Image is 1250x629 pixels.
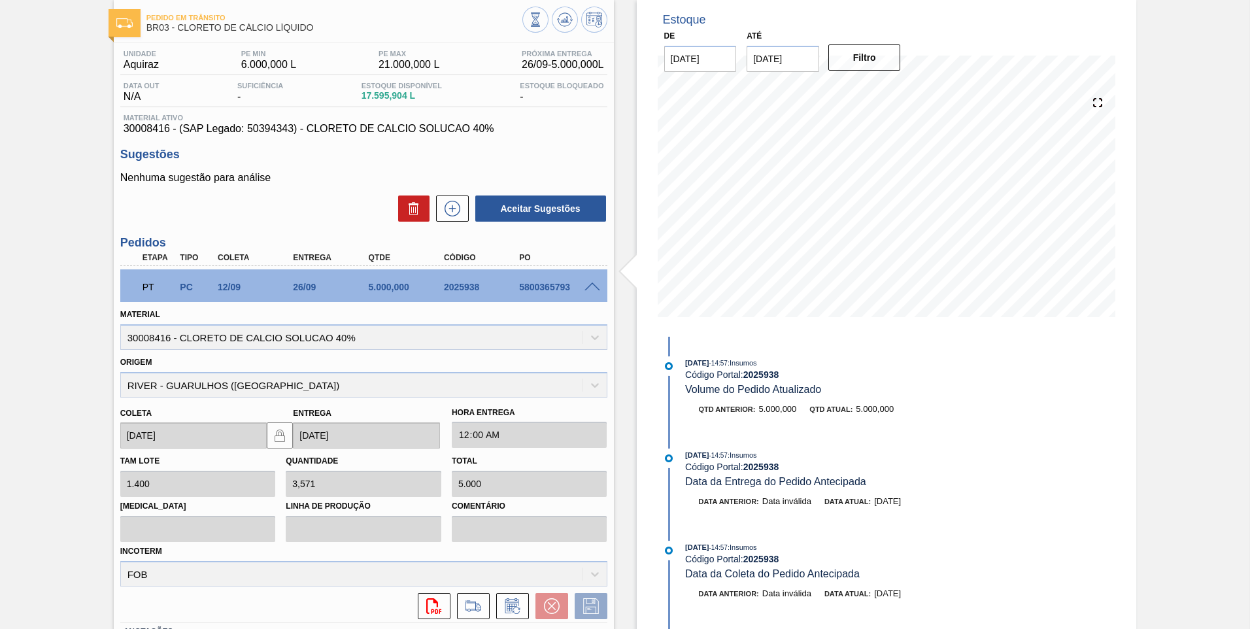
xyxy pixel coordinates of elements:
span: Data anterior: [699,590,759,598]
img: atual [665,362,673,370]
span: 17.595,904 L [362,91,442,101]
span: Data anterior: [699,498,759,505]
span: PE MIN [241,50,297,58]
img: locked [272,428,288,443]
div: 5800365793 [516,282,600,292]
button: Visão Geral dos Estoques [522,7,549,33]
input: dd/mm/yyyy [120,422,267,449]
span: BR03 - CLORETO DE CÁLCIO LÍQUIDO [146,23,522,33]
span: Data da Entrega do Pedido Antecipada [685,476,866,487]
span: [DATE] [685,451,709,459]
label: [MEDICAL_DATA] [120,497,276,516]
span: PE MAX [379,50,439,58]
div: - [234,82,286,103]
span: 26/09 - 5.000,000 L [522,59,603,71]
span: : Insumos [728,359,757,367]
span: Estoque Disponível [362,82,442,90]
div: Código Portal: [685,369,996,380]
span: [DATE] [874,496,901,506]
span: Volume do Pedido Atualizado [685,384,821,395]
div: Abrir arquivo PDF [411,593,450,619]
span: 30008416 - (SAP Legado: 50394343) - CLORETO DE CALCIO SOLUCAO 40% [124,123,604,135]
div: Nova sugestão [430,195,469,222]
label: Linha de Produção [286,497,441,516]
div: Entrega [290,253,374,262]
div: Ir para Composição de Carga [450,593,490,619]
label: Total [452,456,477,466]
div: Excluir Sugestões [392,195,430,222]
span: Qtd anterior: [699,405,756,413]
img: atual [665,547,673,554]
label: Hora Entrega [452,403,607,422]
input: dd/mm/yyyy [664,46,737,72]
img: atual [665,454,673,462]
div: Tipo [177,253,216,262]
span: Próxima Entrega [522,50,603,58]
button: Filtro [828,44,901,71]
span: Data inválida [762,588,811,598]
div: PO [516,253,600,262]
span: Suficiência [237,82,283,90]
span: Data atual: [824,590,871,598]
button: Aceitar Sugestões [475,195,606,222]
div: Coleta [214,253,299,262]
div: Pedido de Compra [177,282,216,292]
label: Origem [120,358,152,367]
span: Unidade [124,50,159,58]
h3: Sugestões [120,148,607,161]
span: - 14:57 [709,544,728,551]
span: - 14:57 [709,360,728,367]
label: Entrega [293,409,331,418]
label: Comentário [452,497,607,516]
span: Qtd atual: [809,405,853,413]
input: dd/mm/yyyy [747,46,819,72]
span: Material ativo [124,114,604,122]
span: : Insumos [728,451,757,459]
span: 5.000,000 [856,404,894,414]
p: Nenhuma sugestão para análise [120,172,607,184]
span: Data da Coleta do Pedido Antecipada [685,568,860,579]
button: Programar Estoque [581,7,607,33]
div: Qtde [365,253,450,262]
div: 5.000,000 [365,282,450,292]
span: Pedido em Trânsito [146,14,522,22]
span: [DATE] [685,359,709,367]
div: Etapa [139,253,178,262]
div: Código Portal: [685,462,996,472]
span: Data atual: [824,498,871,505]
span: [DATE] [874,588,901,598]
p: PT [143,282,175,292]
label: Material [120,310,160,319]
div: Salvar Pedido [568,593,607,619]
span: Data inválida [762,496,811,506]
label: Incoterm [120,547,162,556]
span: Estoque Bloqueado [520,82,603,90]
button: Atualizar Gráfico [552,7,578,33]
img: Ícone [116,18,133,28]
span: [DATE] [685,543,709,551]
div: 26/09/2025 [290,282,374,292]
div: Pedido em Trânsito [139,273,178,301]
button: locked [267,422,293,449]
label: Tam lote [120,456,160,466]
div: N/A [120,82,163,103]
strong: 2025938 [743,554,779,564]
label: Até [747,31,762,41]
label: Coleta [120,409,152,418]
div: - [516,82,607,103]
strong: 2025938 [743,369,779,380]
span: - 14:57 [709,452,728,459]
span: 21.000,000 L [379,59,439,71]
div: Código [441,253,525,262]
div: Aceitar Sugestões [469,194,607,223]
label: De [664,31,675,41]
span: : Insumos [728,543,757,551]
span: Data out [124,82,160,90]
strong: 2025938 [743,462,779,472]
span: 5.000,000 [758,404,796,414]
h3: Pedidos [120,236,607,250]
input: dd/mm/yyyy [293,422,440,449]
div: 12/09/2025 [214,282,299,292]
div: 2025938 [441,282,525,292]
span: 6.000,000 L [241,59,297,71]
